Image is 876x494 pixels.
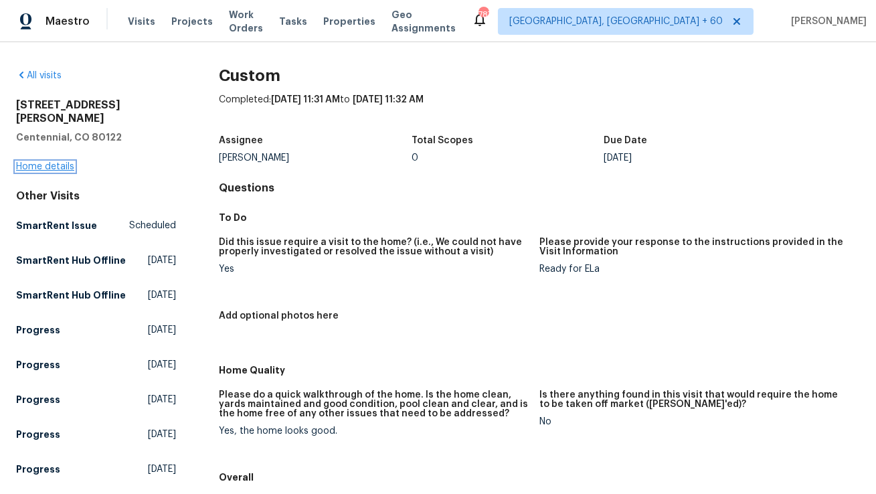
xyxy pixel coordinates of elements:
h5: SmartRent Hub Offline [16,289,126,302]
h5: Overall [219,471,860,484]
div: Ready for ELa [539,264,849,274]
span: [DATE] 11:32 AM [353,95,424,104]
h5: Please provide your response to the instructions provided in the Visit Information [539,238,849,256]
div: No [539,417,849,426]
a: Progress[DATE] [16,388,176,412]
h5: Is there anything found in this visit that would require the home to be taken off market ([PERSON... [539,390,849,409]
h5: SmartRent Hub Offline [16,254,126,267]
a: SmartRent IssueScheduled [16,214,176,238]
h5: Due Date [604,136,647,145]
a: SmartRent Hub Offline[DATE] [16,248,176,272]
h5: SmartRent Issue [16,219,97,232]
h5: Did this issue require a visit to the home? (i.e., We could not have properly investigated or res... [219,238,529,256]
div: Other Visits [16,189,176,203]
div: Yes, the home looks good. [219,426,529,436]
div: Yes [219,264,529,274]
span: [DATE] [148,463,176,476]
span: [DATE] [148,254,176,267]
div: 787 [478,8,488,21]
h5: Centennial, CO 80122 [16,131,176,144]
span: [DATE] [148,428,176,441]
div: [DATE] [604,153,796,163]
span: Scheduled [129,219,176,232]
span: [DATE] [148,358,176,372]
a: Progress[DATE] [16,353,176,377]
span: Tasks [279,17,307,26]
a: Progress[DATE] [16,318,176,342]
a: SmartRent Hub Offline[DATE] [16,283,176,307]
h5: Assignee [219,136,263,145]
h2: [STREET_ADDRESS][PERSON_NAME] [16,98,176,125]
span: [PERSON_NAME] [786,15,867,28]
h5: Total Scopes [412,136,473,145]
span: [DATE] [148,323,176,337]
span: Properties [323,15,375,28]
h5: To Do [219,211,860,224]
h5: Add optional photos here [219,311,339,321]
span: [GEOGRAPHIC_DATA], [GEOGRAPHIC_DATA] + 60 [509,15,723,28]
span: Visits [128,15,155,28]
h5: Progress [16,358,60,372]
span: Projects [171,15,213,28]
h5: Progress [16,428,60,441]
h5: Progress [16,323,60,337]
h5: Home Quality [219,363,860,377]
h5: Progress [16,393,60,406]
span: [DATE] 11:31 AM [271,95,340,104]
div: 0 [412,153,604,163]
span: Maestro [46,15,90,28]
span: Work Orders [229,8,263,35]
a: Home details [16,162,74,171]
a: Progress[DATE] [16,457,176,481]
div: Completed: to [219,93,860,128]
a: All visits [16,71,62,80]
h2: Custom [219,69,860,82]
div: [PERSON_NAME] [219,153,411,163]
span: [DATE] [148,393,176,406]
span: [DATE] [148,289,176,302]
h5: Progress [16,463,60,476]
h5: Please do a quick walkthrough of the home. Is the home clean, yards maintained and good condition... [219,390,529,418]
span: Geo Assignments [391,8,456,35]
a: Progress[DATE] [16,422,176,446]
h4: Questions [219,181,860,195]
